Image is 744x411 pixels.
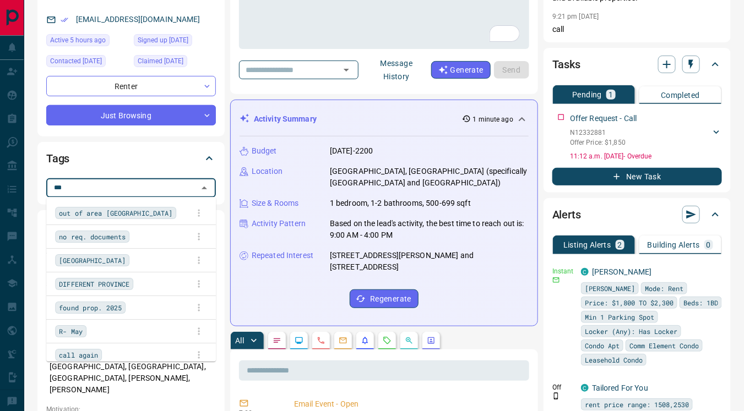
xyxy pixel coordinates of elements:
svg: Notes [273,336,281,345]
span: DIFFERENT PROVINCE [59,278,129,289]
div: Tue Aug 12 2025 [46,34,128,50]
button: Close [197,180,212,196]
span: rent price range: 1508,2530 [585,399,689,410]
span: call again [59,349,98,360]
span: no req. documents [59,231,126,242]
span: Leasehold Condo [585,354,643,365]
p: [DATE]-2200 [330,145,373,157]
div: Wed Apr 16 2025 [134,55,216,70]
p: Pending [572,91,602,98]
p: Building Alerts [648,241,700,249]
div: Sun Aug 10 2025 [46,55,128,70]
span: Beds: 1BD [683,297,718,308]
svg: Agent Actions [427,336,436,345]
p: All [235,337,244,344]
p: 0 [707,241,711,249]
span: Price: $1,800 TO $2,300 [585,297,674,308]
p: call [552,24,722,35]
h2: Alerts [552,206,581,223]
div: N12332881Offer Price: $1,850 [570,125,722,150]
span: Comm Element Condo [629,340,699,351]
svg: Email Verified [61,16,68,24]
p: Repeated Interest [252,250,313,261]
p: Activity Pattern [252,218,306,229]
span: [GEOGRAPHIC_DATA] [59,255,126,266]
p: Completed [661,91,700,99]
p: Email Event - Open [294,398,525,410]
div: Renter [46,76,216,96]
span: R- May [59,326,83,337]
button: New Task [552,168,722,185]
p: Location [252,166,283,177]
p: Based on the lead's activity, the best time to reach out is: 9:00 AM - 4:00 PM [330,218,529,241]
svg: Lead Browsing Activity [295,336,303,345]
button: Open [339,62,354,78]
p: Offer Request - Call [570,113,637,124]
div: Tasks [552,51,722,78]
button: Regenerate [350,289,419,308]
p: Offer Price: $1,850 [570,138,626,147]
p: 1 [609,91,613,98]
button: Generate [431,61,491,79]
svg: Push Notification Only [552,392,560,400]
div: Alerts [552,201,722,228]
p: Listing Alerts [563,241,611,249]
span: Claimed [DATE] [138,56,183,67]
p: Instant [552,266,574,276]
span: out of area [GEOGRAPHIC_DATA] [59,207,172,218]
svg: Opportunities [405,336,414,345]
p: 9:21 pm [DATE] [552,13,599,20]
span: Active 5 hours ago [50,35,106,46]
p: 1 minute ago [473,114,513,124]
span: [PERSON_NAME] [585,283,635,294]
span: Contacted [DATE] [50,56,102,67]
svg: Email [552,276,560,284]
svg: Emails [339,336,347,345]
p: Activity Summary [254,113,317,125]
p: Size & Rooms [252,198,299,209]
p: [GEOGRAPHIC_DATA], [GEOGRAPHIC_DATA] (specifically [GEOGRAPHIC_DATA] and [GEOGRAPHIC_DATA]) [330,166,529,189]
button: Message History [362,54,431,85]
p: N12332881 [570,128,626,138]
p: 1 bedroom, 1-2 bathrooms, 500-699 sqft [330,198,471,209]
div: Tags [46,145,216,172]
svg: Calls [317,336,325,345]
p: 2 [618,241,622,249]
h2: Tags [46,150,69,167]
div: Just Browsing [46,105,216,125]
p: 11:12 a.m. [DATE] - Overdue [570,151,722,161]
div: condos.ca [581,268,589,276]
div: Wed Apr 16 2025 [134,34,216,50]
a: [PERSON_NAME] [592,267,652,276]
p: Budget [252,145,277,157]
svg: Listing Alerts [361,336,370,345]
span: Mode: Rent [645,283,683,294]
a: [EMAIL_ADDRESS][DOMAIN_NAME] [76,15,200,24]
p: Off [552,382,574,392]
h2: Tasks [552,56,580,73]
span: Signed up [DATE] [138,35,188,46]
span: Condo Apt [585,340,620,351]
span: Locker (Any): Has Locker [585,326,677,337]
div: Activity Summary1 minute ago [240,109,529,129]
p: [STREET_ADDRESS][PERSON_NAME] and [STREET_ADDRESS] [330,250,529,273]
span: found prop. 2025 [59,302,122,313]
svg: Requests [383,336,392,345]
span: Min 1 Parking Spot [585,311,654,322]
